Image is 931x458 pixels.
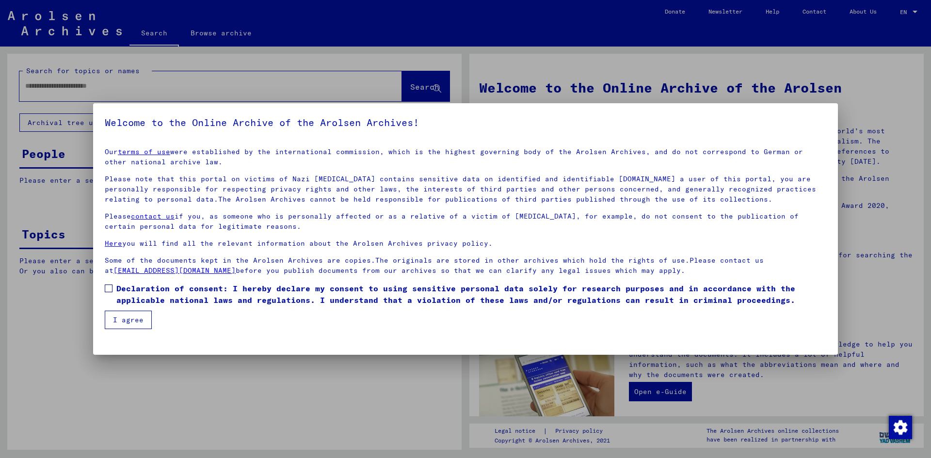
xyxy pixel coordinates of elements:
h5: Welcome to the Online Archive of the Arolsen Archives! [105,115,826,130]
p: Some of the documents kept in the Arolsen Archives are copies.The originals are stored in other a... [105,255,826,276]
img: Change consent [889,416,912,439]
div: Change consent [888,415,912,439]
button: I agree [105,311,152,329]
a: Here [105,239,122,248]
p: Please note that this portal on victims of Nazi [MEDICAL_DATA] contains sensitive data on identif... [105,174,826,205]
p: Please if you, as someone who is personally affected or as a relative of a victim of [MEDICAL_DAT... [105,211,826,232]
a: [EMAIL_ADDRESS][DOMAIN_NAME] [113,266,236,275]
span: Declaration of consent: I hereby declare my consent to using sensitive personal data solely for r... [116,283,826,306]
a: terms of use [118,147,170,156]
p: you will find all the relevant information about the Arolsen Archives privacy policy. [105,238,826,249]
a: contact us [131,212,175,221]
p: Our were established by the international commission, which is the highest governing body of the ... [105,147,826,167]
